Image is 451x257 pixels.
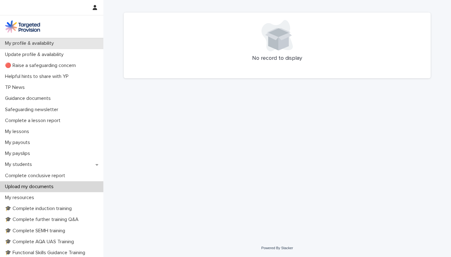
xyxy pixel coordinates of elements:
[3,52,69,58] p: Update profile & availability
[3,63,81,69] p: 🔴 Raise a safeguarding concern
[3,107,63,113] p: Safeguarding newsletter
[131,55,423,62] p: No record to display
[3,85,30,90] p: TP News
[3,206,77,212] p: 🎓 Complete induction training
[3,239,79,245] p: 🎓 Complete AQA UAS Training
[3,173,70,179] p: Complete conclusive report
[5,20,40,33] img: M5nRWzHhSzIhMunXDL62
[3,140,35,146] p: My payouts
[3,250,90,256] p: 🎓 Functional Skills Guidance Training
[3,162,37,167] p: My students
[3,151,35,157] p: My payslips
[3,118,65,124] p: Complete a lesson report
[3,228,70,234] p: 🎓 Complete SEMH training
[3,74,74,80] p: Helpful hints to share with YP
[3,195,39,201] p: My resources
[3,95,56,101] p: Guidance documents
[3,40,59,46] p: My profile & availability
[3,184,59,190] p: Upload my documents
[3,129,34,135] p: My lessons
[3,217,84,223] p: 🎓 Complete further training Q&A
[261,246,293,250] a: Powered By Stacker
